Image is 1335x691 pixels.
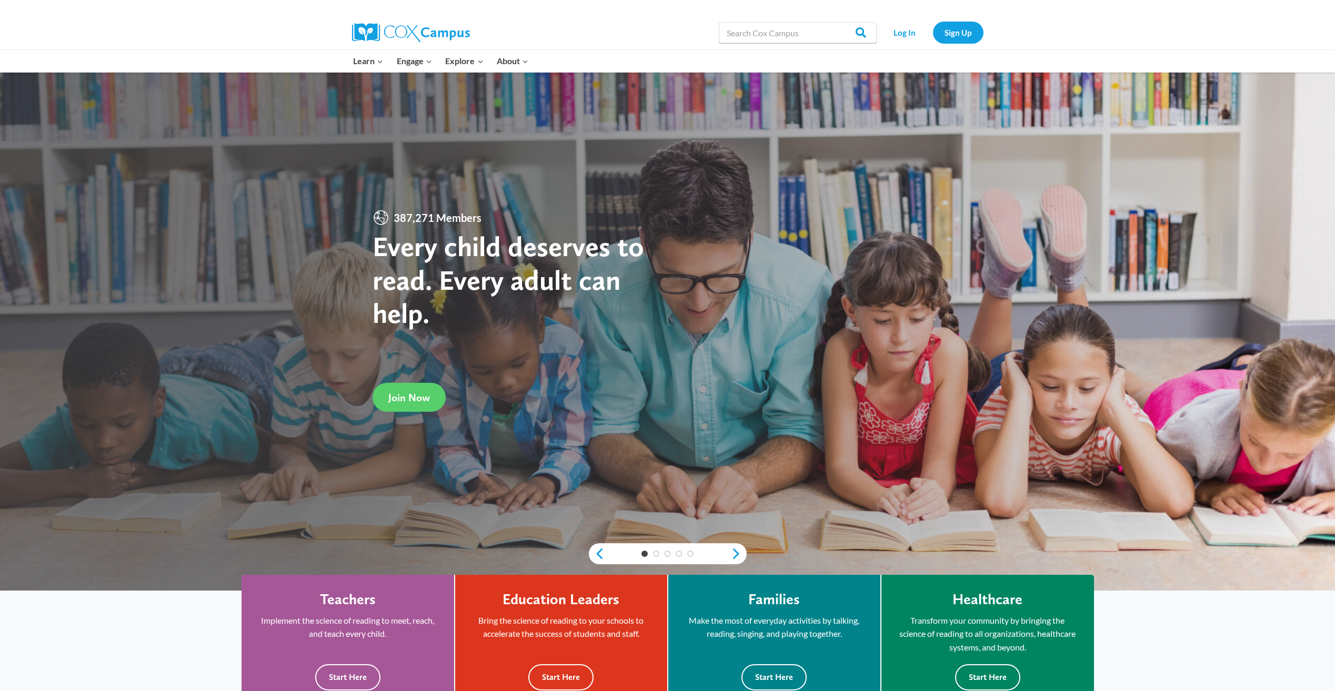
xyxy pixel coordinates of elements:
span: Learn [353,54,383,68]
span: 387,271 Members [389,209,486,226]
a: Join Now [373,383,446,412]
span: Explore [445,54,483,68]
span: About [497,54,528,68]
nav: Primary Navigation [347,50,535,72]
h4: Healthcare [952,591,1022,608]
button: Start Here [955,664,1020,690]
a: 4 [676,551,682,557]
span: Engage [397,54,432,68]
a: next [731,547,747,560]
h4: Teachers [320,591,376,608]
strong: Every child deserves to read. Every adult can help. [373,229,644,330]
h4: Education Leaders [503,591,619,608]
img: Cox Campus [352,23,470,42]
button: Start Here [315,664,380,690]
a: previous [589,547,605,560]
button: Start Here [528,664,594,690]
a: 5 [687,551,694,557]
a: Log In [882,22,928,43]
button: Start Here [741,664,807,690]
p: Bring the science of reading to your schools to accelerate the success of students and staff. [471,614,651,641]
a: 3 [665,551,671,557]
input: Search Cox Campus [719,22,877,43]
div: content slider buttons [589,543,747,564]
a: 2 [653,551,659,557]
nav: Secondary Navigation [882,22,983,43]
h4: Families [748,591,800,608]
p: Make the most of everyday activities by talking, reading, singing, and playing together. [684,614,865,641]
p: Transform your community by bringing the science of reading to all organizations, healthcare syst... [897,614,1078,654]
a: 1 [641,551,648,557]
span: Join Now [388,391,430,404]
p: Implement the science of reading to meet, reach, and teach every child. [257,614,438,641]
a: Sign Up [933,22,983,43]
